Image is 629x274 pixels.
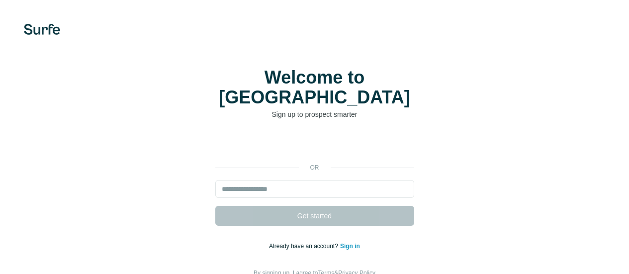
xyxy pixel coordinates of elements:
[210,134,419,156] iframe: Pulsante Accedi con Google
[340,243,360,250] a: Sign in
[269,243,340,250] span: Already have an account?
[299,163,331,172] p: or
[24,24,60,35] img: Surfe's logo
[215,109,414,119] p: Sign up to prospect smarter
[215,68,414,107] h1: Welcome to [GEOGRAPHIC_DATA]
